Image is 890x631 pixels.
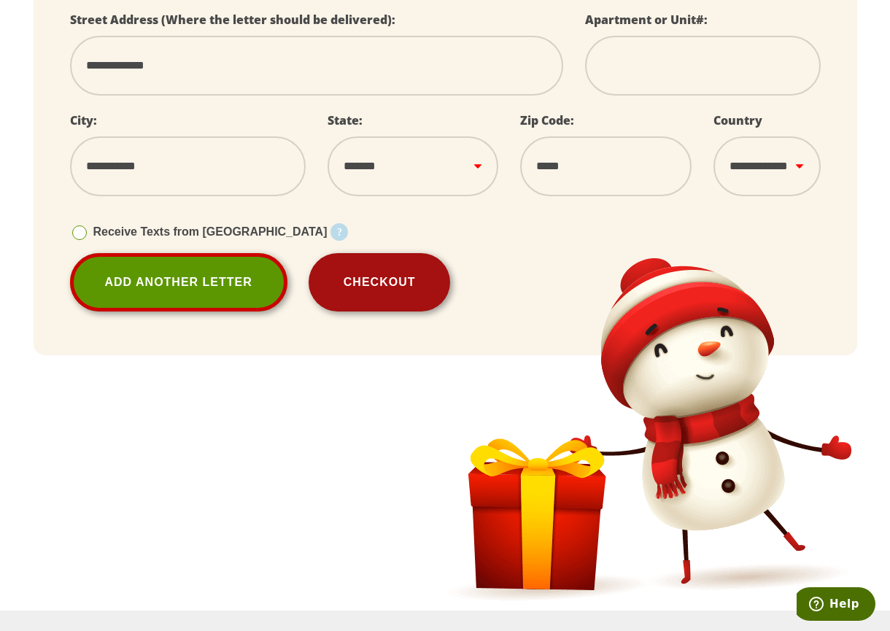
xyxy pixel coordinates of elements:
label: Apartment or Unit#: [585,12,708,28]
label: Street Address (Where the letter should be delivered): [70,12,395,28]
label: City: [70,112,97,128]
a: Add Another Letter [70,253,287,311]
label: State: [328,112,363,128]
span: Receive Texts from [GEOGRAPHIC_DATA] [93,225,328,238]
label: Zip Code: [520,112,574,128]
img: Snowman [438,250,857,607]
button: Checkout [309,253,451,311]
label: Country [713,112,762,128]
iframe: Opens a widget where you can find more information [797,587,875,624]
